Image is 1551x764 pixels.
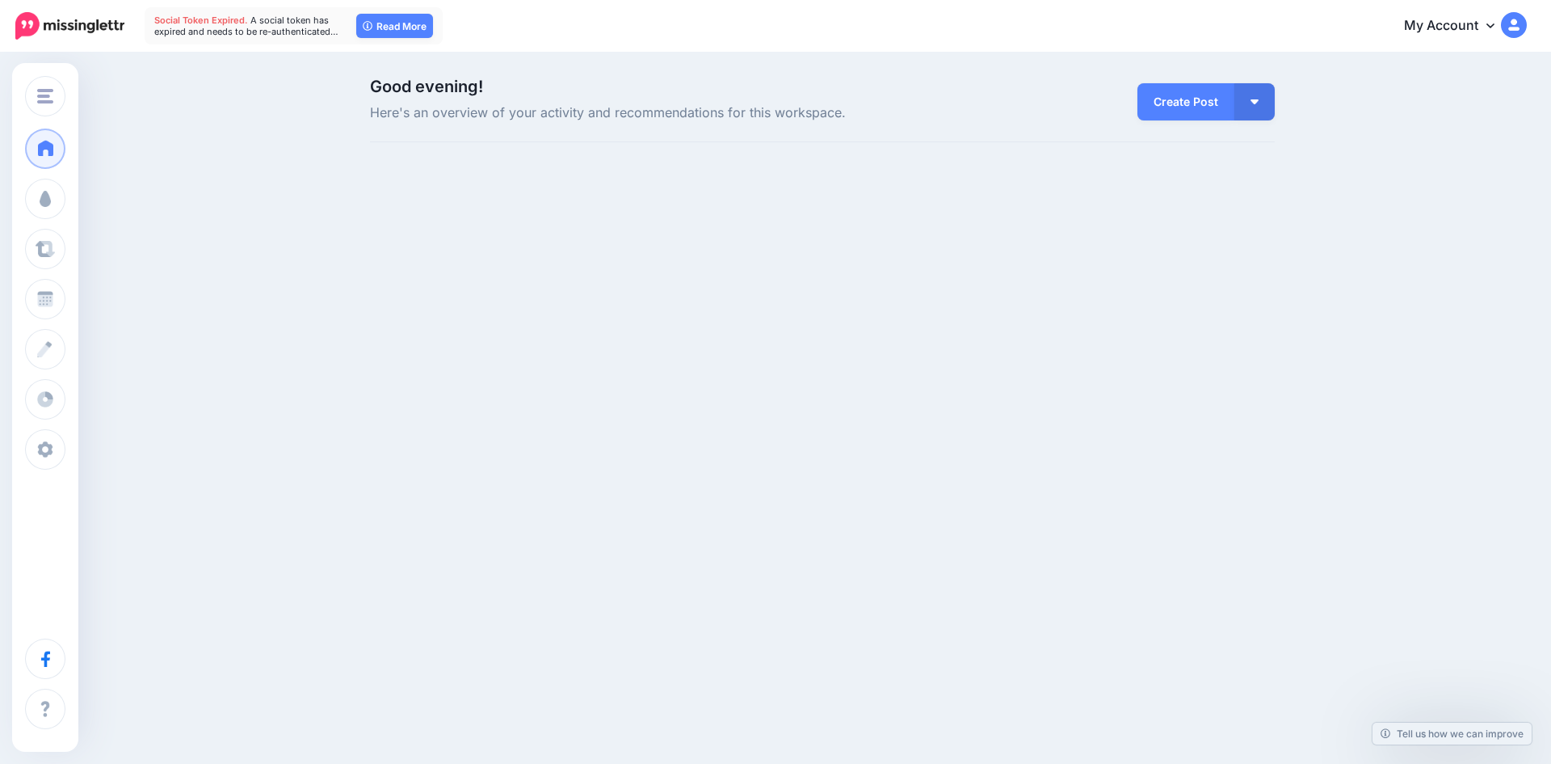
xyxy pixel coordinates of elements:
span: A social token has expired and needs to be re-authenticated… [154,15,338,37]
a: Tell us how we can improve [1372,723,1532,745]
a: Read More [356,14,433,38]
a: Create Post [1137,83,1234,120]
a: My Account [1388,6,1527,46]
span: Social Token Expired. [154,15,248,26]
img: menu.png [37,89,53,103]
img: Missinglettr [15,12,124,40]
img: arrow-down-white.png [1250,99,1259,104]
span: Good evening! [370,77,483,96]
span: Here's an overview of your activity and recommendations for this workspace. [370,103,965,124]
